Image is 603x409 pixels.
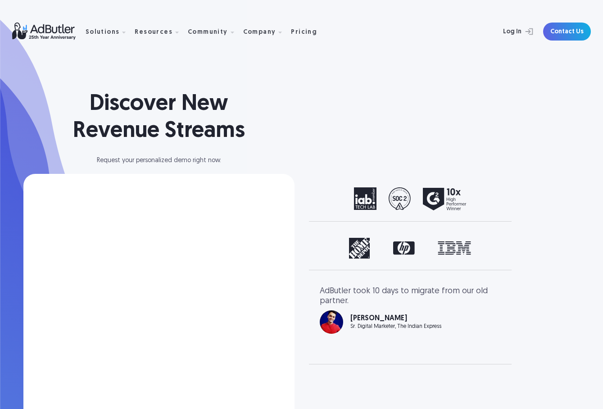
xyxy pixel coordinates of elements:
[86,29,120,36] div: Solutions
[243,29,276,36] div: Company
[350,315,441,322] div: [PERSON_NAME]
[86,18,133,46] div: Solutions
[350,324,441,329] div: Sr. Digital Marketer, The Indian Express
[479,23,538,41] a: Log In
[291,29,317,36] div: Pricing
[188,29,228,36] div: Community
[320,238,501,259] div: carousel
[23,158,295,164] div: Request your personalized demo right now.
[320,238,501,259] div: 1 of 3
[135,18,186,46] div: Resources
[465,187,501,210] div: next slide
[320,286,501,334] div: 1 of 3
[291,27,324,36] a: Pricing
[135,29,172,36] div: Resources
[465,238,501,259] div: next slide
[188,18,241,46] div: Community
[543,23,591,41] a: Contact Us
[320,187,501,210] div: 1 of 2
[320,286,501,306] div: AdButler took 10 days to migrate from our old partner.
[243,18,290,46] div: Company
[320,286,501,353] div: carousel
[23,91,295,145] h1: Discover New Revenue Streams
[320,187,501,210] div: carousel
[465,286,501,353] div: next slide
